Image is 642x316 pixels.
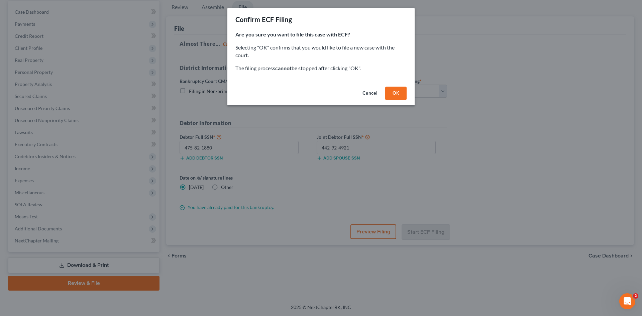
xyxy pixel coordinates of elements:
[619,293,635,309] iframe: Intercom live chat
[235,15,292,24] div: Confirm ECF Filing
[235,44,407,59] p: Selecting "OK" confirms that you would like to file a new case with the court.
[385,87,407,100] button: OK
[235,65,407,72] p: The filing process be stopped after clicking "OK".
[633,293,638,299] span: 2
[357,87,383,100] button: Cancel
[235,31,350,37] strong: Are you sure you want to file this case with ECF?
[275,65,292,71] strong: cannot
